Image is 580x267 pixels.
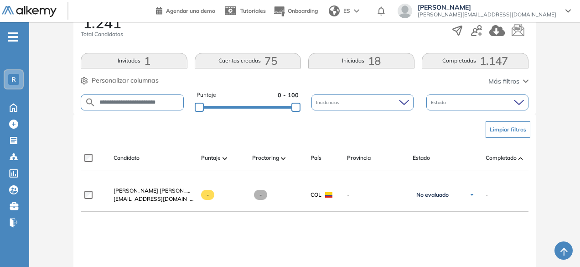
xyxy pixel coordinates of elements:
button: Personalizar columnas [81,76,159,85]
span: Personalizar columnas [92,76,159,85]
span: [PERSON_NAME][EMAIL_ADDRESS][DOMAIN_NAME] [418,11,556,18]
a: Agendar una demo [156,5,215,16]
img: world [329,5,340,16]
span: Onboarding [288,7,318,14]
span: - [486,191,488,199]
span: No evaluado [416,191,449,199]
button: Completadas1.147 [422,53,528,68]
img: COL [325,192,332,198]
span: Puntaje [201,154,221,162]
img: arrow [354,9,359,13]
span: Tutoriales [240,7,266,14]
button: Iniciadas18 [308,53,414,68]
img: Ícono de flecha [469,192,475,198]
span: Incidencias [316,99,341,106]
span: 0 - 100 [278,91,299,99]
span: Estado [413,154,430,162]
span: - [347,191,405,199]
button: Limpiar filtros [486,121,530,138]
span: - [254,190,267,200]
div: Incidencias [311,94,414,110]
span: Más filtros [488,77,519,86]
span: Proctoring [252,154,279,162]
span: Estado [431,99,448,106]
button: Más filtros [488,77,528,86]
img: [missing "en.ARROW_ALT" translation] [281,157,285,160]
button: Invitados1 [81,53,187,68]
img: SEARCH_ALT [85,97,96,108]
div: Estado [426,94,528,110]
span: [EMAIL_ADDRESS][DOMAIN_NAME] [114,195,194,203]
span: [PERSON_NAME] [PERSON_NAME] [114,187,204,194]
span: COL [311,191,321,199]
span: País [311,154,321,162]
span: [PERSON_NAME] [418,4,556,11]
span: Candidato [114,154,140,162]
img: Logo [2,6,57,17]
img: [missing "en.ARROW_ALT" translation] [223,157,227,160]
button: Cuentas creadas75 [195,53,301,68]
span: Completado [486,154,517,162]
span: 1.241 [83,16,121,30]
span: Total Candidatos [81,30,123,38]
span: R [11,76,16,83]
span: ES [343,7,350,15]
button: Onboarding [273,1,318,21]
img: [missing "en.ARROW_ALT" translation] [518,157,523,160]
span: - [201,190,214,200]
a: [PERSON_NAME] [PERSON_NAME] [114,187,194,195]
span: Puntaje [197,91,216,99]
span: Provincia [347,154,371,162]
span: Agendar una demo [166,7,215,14]
i: - [8,36,18,38]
